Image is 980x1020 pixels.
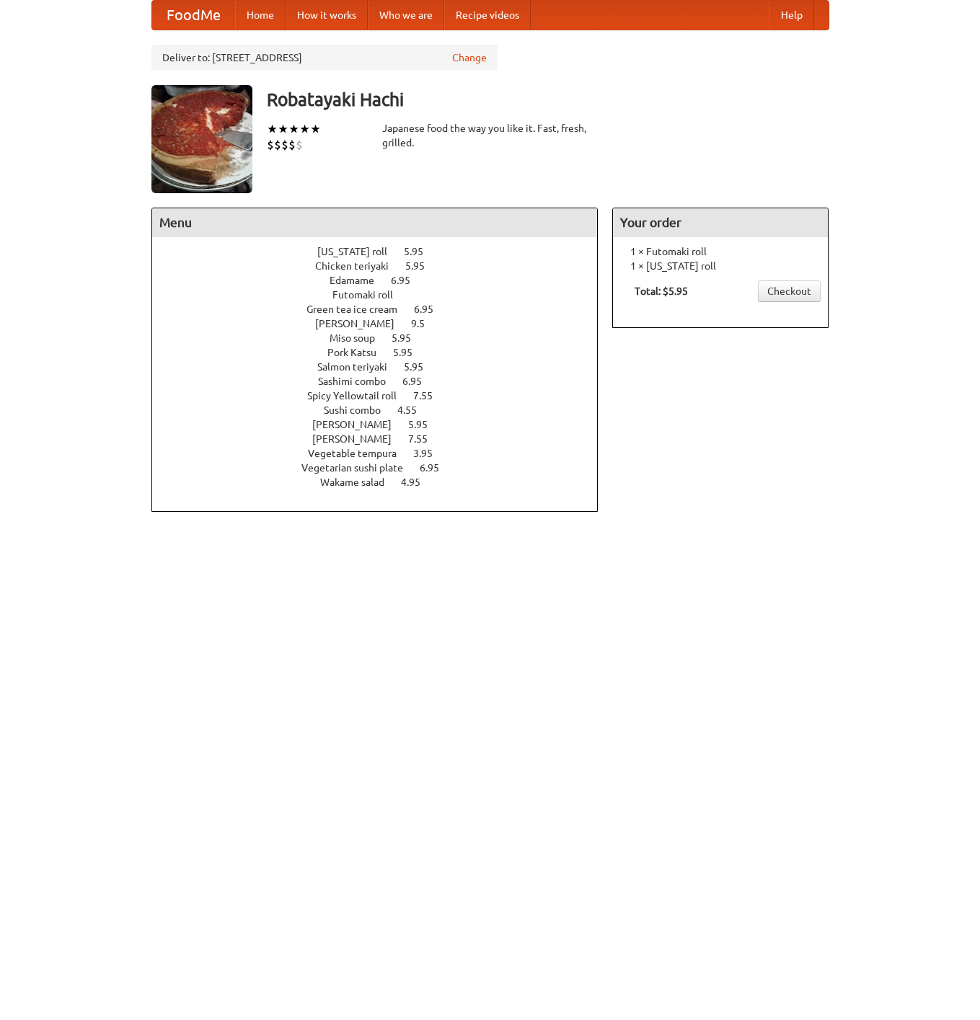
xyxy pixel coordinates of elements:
[404,246,438,257] span: 5.95
[318,376,400,387] span: Sashimi combo
[393,347,427,358] span: 5.95
[306,303,412,315] span: Green tea ice cream
[317,361,450,373] a: Salmon teriyaki 5.95
[312,419,406,430] span: [PERSON_NAME]
[151,45,498,71] div: Deliver to: [STREET_ADDRESS]
[327,347,439,358] a: Pork Katsu 5.95
[620,259,821,273] li: 1 × [US_STATE] roll
[368,1,444,30] a: Who we are
[413,448,447,459] span: 3.95
[408,433,442,445] span: 7.55
[315,318,451,329] a: [PERSON_NAME] 9.5
[324,404,443,416] a: Sushi combo 4.55
[235,1,286,30] a: Home
[306,303,460,315] a: Green tea ice cream 6.95
[307,390,411,402] span: Spicy Yellowtail roll
[404,361,438,373] span: 5.95
[392,332,425,344] span: 5.95
[301,462,466,474] a: Vegetarian sushi plate 6.95
[408,419,442,430] span: 5.95
[620,244,821,259] li: 1 × Futomaki roll
[330,275,437,286] a: Edamame 6.95
[312,433,454,445] a: [PERSON_NAME] 7.55
[307,390,459,402] a: Spicy Yellowtail roll 7.55
[308,448,411,459] span: Vegetable tempura
[769,1,814,30] a: Help
[152,1,235,30] a: FoodMe
[397,404,431,416] span: 4.55
[330,275,389,286] span: Edamame
[278,121,288,137] li: ★
[310,121,321,137] li: ★
[296,137,303,153] li: $
[274,137,281,153] li: $
[317,246,450,257] a: [US_STATE] roll 5.95
[420,462,454,474] span: 6.95
[301,462,418,474] span: Vegetarian sushi plate
[288,121,299,137] li: ★
[330,332,438,344] a: Miso soup 5.95
[327,347,391,358] span: Pork Katsu
[382,121,599,150] div: Japanese food the way you like it. Fast, fresh, grilled.
[411,318,439,329] span: 9.5
[635,285,688,297] b: Total: $5.95
[330,332,389,344] span: Miso soup
[267,121,278,137] li: ★
[413,390,447,402] span: 7.55
[332,289,434,301] a: Futomaki roll
[308,448,459,459] a: Vegetable tempura 3.95
[312,419,454,430] a: [PERSON_NAME] 5.95
[444,1,531,30] a: Recipe videos
[299,121,310,137] li: ★
[332,289,407,301] span: Futomaki roll
[281,137,288,153] li: $
[320,476,399,488] span: Wakame salad
[317,246,402,257] span: [US_STATE] roll
[151,85,252,193] img: angular.jpg
[320,476,447,488] a: Wakame salad 4.95
[613,208,828,237] h4: Your order
[405,260,439,272] span: 5.95
[315,260,451,272] a: Chicken teriyaki 5.95
[317,361,402,373] span: Salmon teriyaki
[391,275,425,286] span: 6.95
[324,404,395,416] span: Sushi combo
[315,260,403,272] span: Chicken teriyaki
[401,476,435,488] span: 4.95
[758,280,821,302] a: Checkout
[452,50,487,65] a: Change
[318,376,449,387] a: Sashimi combo 6.95
[267,137,274,153] li: $
[315,318,409,329] span: [PERSON_NAME]
[402,376,436,387] span: 6.95
[312,433,406,445] span: [PERSON_NAME]
[286,1,368,30] a: How it works
[288,137,296,153] li: $
[152,208,598,237] h4: Menu
[267,85,829,114] h3: Robatayaki Hachi
[414,303,448,315] span: 6.95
